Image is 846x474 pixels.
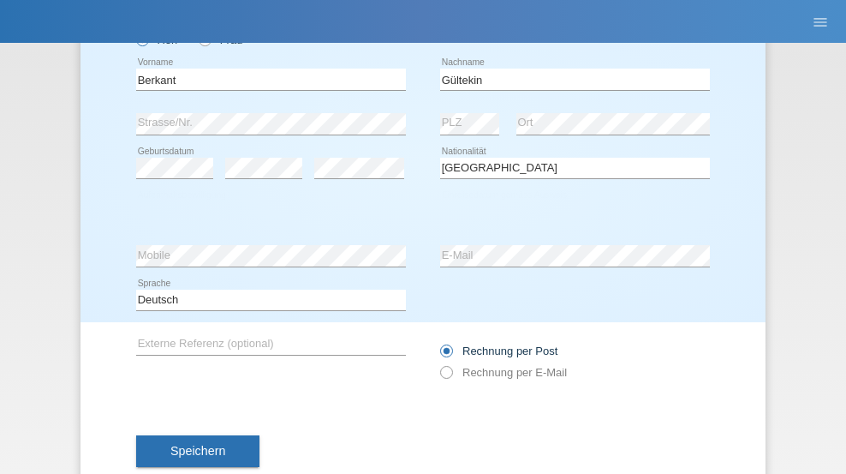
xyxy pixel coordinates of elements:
a: menu [803,16,837,27]
label: Rechnung per E-Mail [440,366,567,379]
label: Rechnung per Post [440,345,557,357]
input: Rechnung per Post [440,345,451,366]
button: Speichern [136,435,259,468]
i: menu [812,14,829,31]
input: Rechnung per E-Mail [440,366,451,387]
span: Speichern [170,444,225,458]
